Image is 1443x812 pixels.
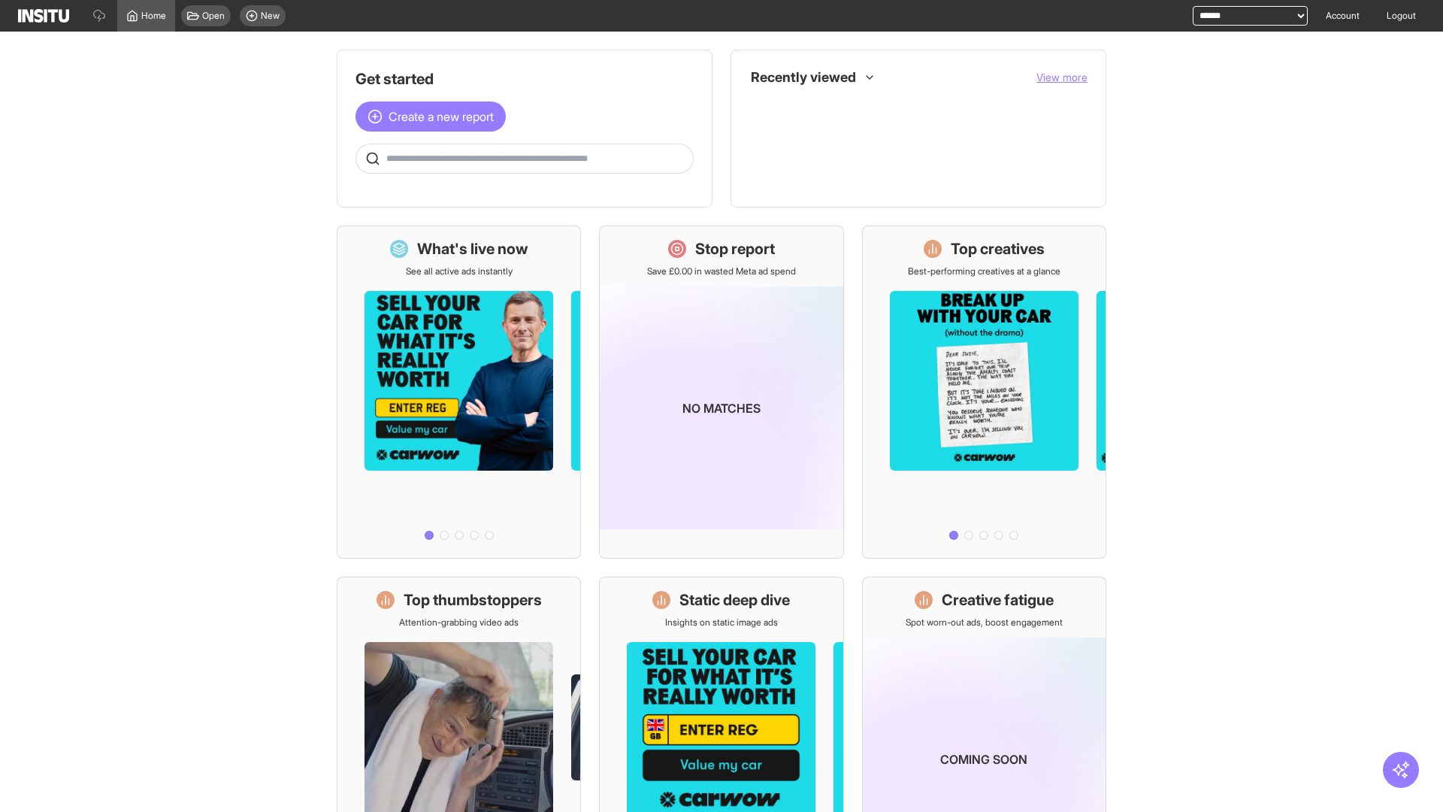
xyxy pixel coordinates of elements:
[647,265,796,277] p: Save £0.00 in wasted Meta ad spend
[399,617,519,629] p: Attention-grabbing video ads
[355,101,506,132] button: Create a new report
[417,238,528,259] h1: What's live now
[1036,71,1088,83] span: View more
[951,238,1045,259] h1: Top creatives
[261,10,280,22] span: New
[599,226,843,559] a: Stop reportSave £0.00 in wasted Meta ad spendNo matches
[1036,70,1088,85] button: View more
[682,399,761,417] p: No matches
[679,589,790,611] h1: Static deep dive
[404,589,542,611] h1: Top thumbstoppers
[141,10,166,22] span: Home
[862,226,1106,559] a: Top creativesBest-performing creatives at a glance
[389,108,494,126] span: Create a new report
[908,265,1060,277] p: Best-performing creatives at a glance
[355,68,694,89] h1: Get started
[600,286,843,529] img: coming-soon-gradient_kfitwp.png
[337,226,581,559] a: What's live nowSee all active ads instantly
[18,9,69,23] img: Logo
[695,238,775,259] h1: Stop report
[665,617,778,629] p: Insights on static image ads
[202,10,225,22] span: Open
[406,265,513,277] p: See all active ads instantly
